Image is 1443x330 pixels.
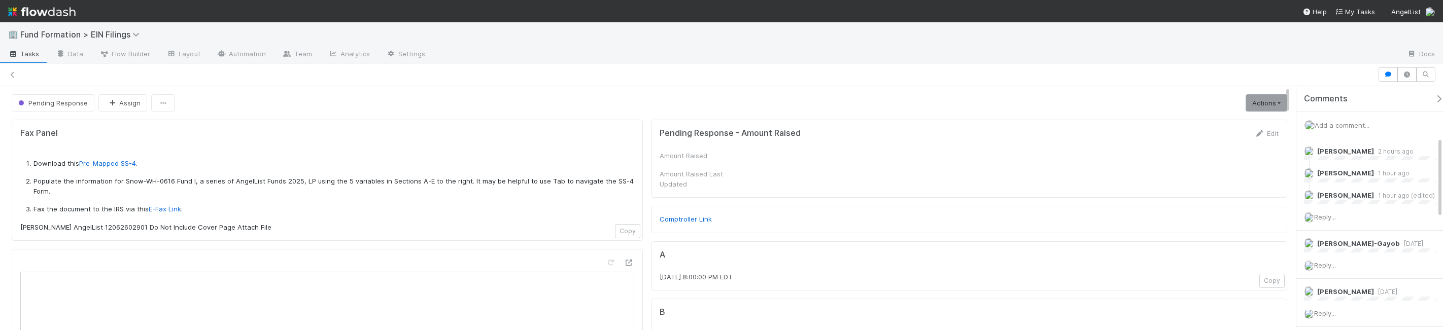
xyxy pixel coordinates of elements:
[1317,239,1400,247] span: [PERSON_NAME]-Gayob
[149,205,181,213] a: E-Fax Link
[1400,240,1423,247] span: [DATE]
[660,151,736,161] div: Amount Raised
[615,224,640,238] button: Copy
[1304,94,1348,104] span: Comments
[158,47,209,63] a: Layout
[8,49,40,59] span: Tasks
[1391,8,1421,16] span: AngelList
[1304,168,1314,178] img: avatar_892eb56c-5b5a-46db-bf0b-2a9023d0e8f8.png
[660,273,733,281] span: [DATE] 8:00:00 PM EDT
[8,30,18,39] span: 🏢
[98,94,147,112] button: Assign
[1317,147,1374,155] span: [PERSON_NAME]
[1304,212,1314,223] img: avatar_892eb56c-5b5a-46db-bf0b-2a9023d0e8f8.png
[660,169,736,189] div: Amount Raised Last Updated
[99,49,150,59] span: Flow Builder
[20,223,634,233] p: [PERSON_NAME] AngelList 12062602901 Do Not Include Cover Page Attach File
[1304,286,1314,297] img: avatar_892eb56c-5b5a-46db-bf0b-2a9023d0e8f8.png
[1317,287,1374,296] span: [PERSON_NAME]
[1304,190,1314,200] img: avatar_892eb56c-5b5a-46db-bf0b-2a9023d0e8f8.png
[33,176,634,196] p: Populate the information for Snow-WH-0616 Fund I, a series of AngelList Funds 2025, LP using the ...
[660,307,1279,317] h5: B
[1335,8,1375,16] span: My Tasks
[1314,213,1336,221] span: Reply...
[79,159,136,167] a: Pre-Mapped SS-4
[209,47,274,63] a: Automation
[660,250,1279,260] h5: A
[1374,148,1414,155] span: 2 hours ago
[1255,129,1279,137] a: Edit
[1399,47,1443,63] a: Docs
[33,159,634,169] p: Download this .
[1374,169,1410,177] span: 1 hour ago
[1304,120,1315,130] img: avatar_892eb56c-5b5a-46db-bf0b-2a9023d0e8f8.png
[20,29,145,40] span: Fund Formation > EIN Filings
[1304,238,1314,248] img: avatar_45aa71e2-cea6-4b00-9298-a0421aa61a2d.png
[1314,261,1336,269] span: Reply...
[1304,309,1314,319] img: avatar_892eb56c-5b5a-46db-bf0b-2a9023d0e8f8.png
[12,94,94,112] button: Pending Response
[660,128,801,138] h5: Pending Response - Amount Raised
[8,3,76,20] img: logo-inverted-e16ddd16eac7371096b0.svg
[274,47,320,63] a: Team
[320,47,378,63] a: Analytics
[1304,261,1314,271] img: avatar_892eb56c-5b5a-46db-bf0b-2a9023d0e8f8.png
[91,47,158,63] a: Flow Builder
[16,99,88,107] span: Pending Response
[20,128,634,138] h5: Fax Panel
[1374,288,1397,296] span: [DATE]
[1425,7,1435,17] img: avatar_892eb56c-5b5a-46db-bf0b-2a9023d0e8f8.png
[1317,191,1374,199] span: [PERSON_NAME]
[48,47,91,63] a: Data
[1317,169,1374,177] span: [PERSON_NAME]
[1259,274,1285,288] button: Copy
[1374,192,1435,199] span: 1 hour ago (edited)
[378,47,433,63] a: Settings
[660,215,712,223] a: Comptroller Link
[1314,309,1336,317] span: Reply...
[1335,7,1375,17] a: My Tasks
[33,204,634,214] p: Fax the document to the IRS via this .
[1304,146,1314,156] img: avatar_8fe3758e-7d23-4e6b-a9f5-b81892974716.png
[1246,94,1287,112] a: Actions
[1302,7,1327,17] div: Help
[1315,121,1369,129] span: Add a comment...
